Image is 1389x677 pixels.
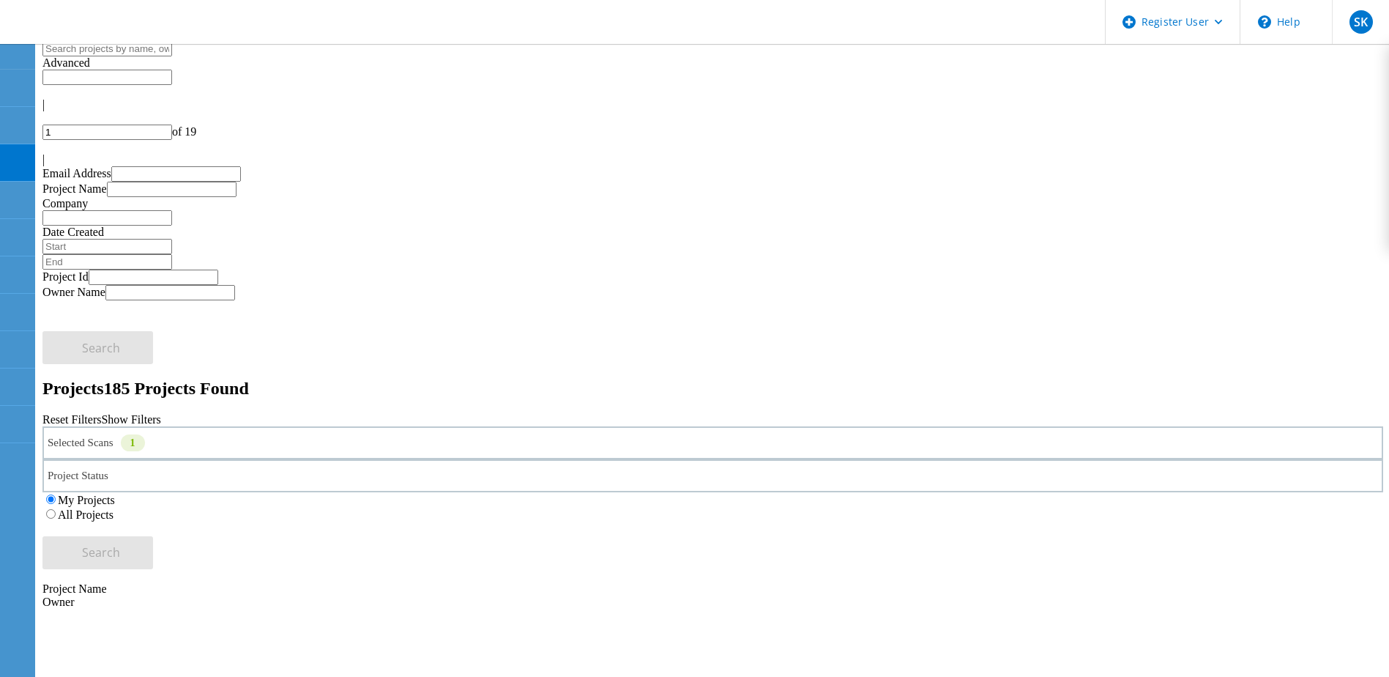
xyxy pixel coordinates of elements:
[58,494,115,506] label: My Projects
[42,596,1383,609] div: Owner
[42,536,153,569] button: Search
[42,270,89,283] label: Project Id
[42,426,1383,459] div: Selected Scans
[58,508,113,521] label: All Projects
[101,413,160,426] a: Show Filters
[42,153,1383,166] div: |
[104,379,249,398] span: 185 Projects Found
[42,41,172,56] input: Search projects by name, owner, ID, company, etc
[42,254,172,270] input: End
[42,197,88,210] label: Company
[1354,16,1368,28] span: SK
[42,182,107,195] label: Project Name
[42,459,1383,492] div: Project Status
[42,56,90,69] span: Advanced
[42,167,111,180] label: Email Address
[42,286,105,298] label: Owner Name
[121,434,145,451] div: 1
[172,125,196,138] span: of 19
[42,582,1383,596] div: Project Name
[42,226,104,238] label: Date Created
[42,239,172,254] input: Start
[42,413,101,426] a: Reset Filters
[42,331,153,364] button: Search
[15,29,172,41] a: Live Optics Dashboard
[82,340,120,356] span: Search
[42,98,1383,111] div: |
[82,544,120,561] span: Search
[42,379,104,398] b: Projects
[1258,15,1271,29] svg: \n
